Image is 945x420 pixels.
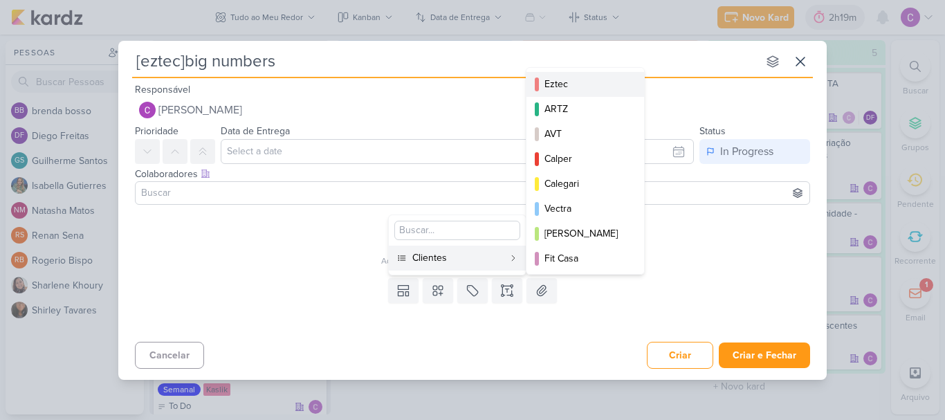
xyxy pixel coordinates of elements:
label: Status [699,125,726,137]
div: Fit Casa [544,251,627,266]
div: AVT [544,127,627,141]
button: Criar e Fechar [719,343,810,368]
button: In Progress [699,139,810,164]
input: Buscar... [394,221,520,240]
label: Data de Entrega [221,125,290,137]
button: Clientes [389,246,526,271]
div: Eztec [544,77,627,91]
div: Vectra [544,201,627,216]
button: Eztec [526,72,644,97]
button: Cancelar [135,342,204,369]
div: Colaboradores [135,167,810,181]
img: Carlos Lima [139,102,156,118]
button: Calegari [526,172,644,197]
button: [PERSON_NAME] [135,98,810,122]
div: Clientes [412,250,504,265]
label: Prioridade [135,125,178,137]
div: Calper [544,152,627,166]
button: ARTZ [526,97,644,122]
button: AVT [526,122,644,147]
button: [PERSON_NAME] [526,221,644,246]
button: Tec Vendas [526,271,644,296]
button: Vectra [526,197,644,221]
button: Fit Casa [526,246,644,271]
label: Responsável [135,84,190,95]
div: ARTZ [544,102,627,116]
div: In Progress [720,143,773,160]
div: Calegari [544,176,627,191]
span: [PERSON_NAME] [158,102,242,118]
div: Adicione um item abaixo ou selecione um template [135,255,818,267]
div: Esse kard não possui nenhum item [135,238,818,255]
input: Select a date [221,139,694,164]
input: Buscar [138,185,807,201]
button: Calper [526,147,644,172]
input: Kard Sem Título [132,49,758,74]
button: Criar [647,342,713,369]
div: [PERSON_NAME] [544,226,627,241]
